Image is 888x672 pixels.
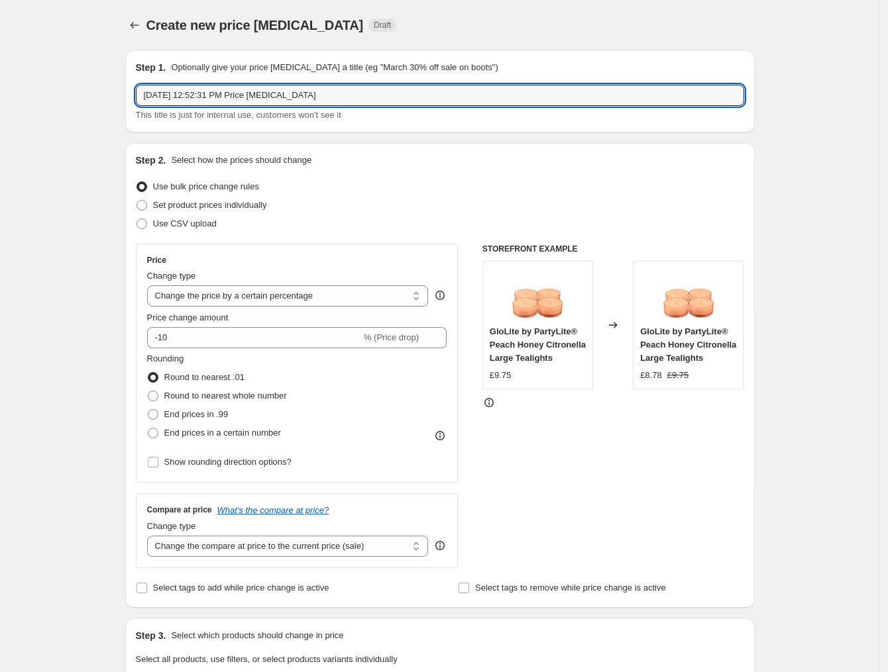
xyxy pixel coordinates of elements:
[147,521,196,531] span: Change type
[136,629,166,642] h2: Step 3.
[153,218,217,228] span: Use CSV upload
[217,505,329,515] button: What's the compare at price?
[640,369,662,382] div: £8.78
[146,18,364,32] span: Create new price [MEDICAL_DATA]
[374,20,391,30] span: Draft
[482,244,744,254] h6: STOREFRONT EXAMPLE
[136,154,166,167] h2: Step 2.
[147,504,212,515] h3: Compare at price
[153,583,329,593] span: Select tags to add while price change is active
[490,369,512,382] div: £9.75
[147,327,361,348] input: -15
[164,391,287,401] span: Round to nearest whole number
[147,312,229,322] span: Price change amount
[433,289,447,302] div: help
[433,539,447,552] div: help
[640,326,736,363] span: GloLite by PartyLite® Peach Honey Citronella Large Tealights
[667,369,689,382] strike: £9.75
[164,457,292,467] span: Show rounding direction options?
[171,61,498,74] p: Optionally give your price [MEDICAL_DATA] a title (eg "March 30% off sale on boots")
[136,61,166,74] h2: Step 1.
[147,255,166,265] h3: Price
[136,654,398,664] span: Select all products, use filters, or select products variants individually
[164,409,229,419] span: End prices in .99
[153,181,259,191] span: Use bulk price change rules
[364,332,419,342] span: % (Price drop)
[511,268,564,321] img: sm19_v09709_web_80x.png
[164,372,245,382] span: Round to nearest .01
[136,110,341,120] span: This title is just for internal use, customers won't see it
[147,271,196,281] span: Change type
[153,200,267,210] span: Set product prices individually
[125,16,144,34] button: Price change jobs
[662,268,715,321] img: sm19_v09709_web_80x.png
[171,629,343,642] p: Select which products should change in price
[490,326,586,363] span: GloLite by PartyLite® Peach Honey Citronella Large Tealights
[164,428,281,438] span: End prices in a certain number
[475,583,666,593] span: Select tags to remove while price change is active
[171,154,311,167] p: Select how the prices should change
[136,85,744,106] input: 30% off holiday sale
[147,354,184,363] span: Rounding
